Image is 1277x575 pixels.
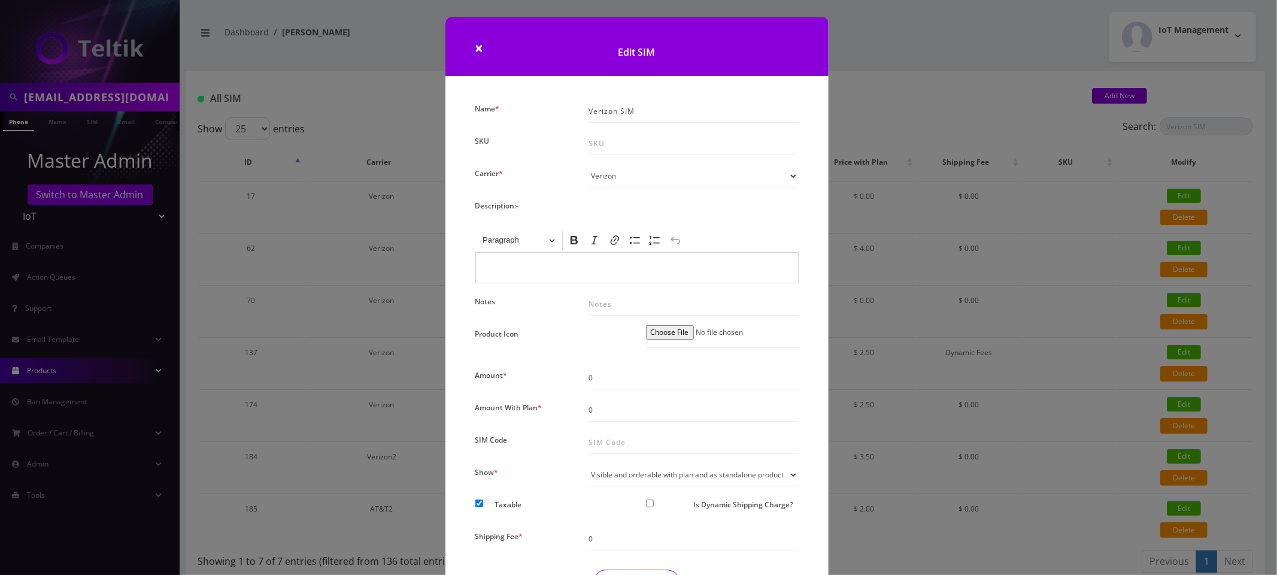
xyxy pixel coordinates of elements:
[483,233,545,247] span: Paragraph
[445,17,829,76] h1: Edit SIM
[475,100,500,117] label: Name
[475,325,519,343] label: Product Icon
[475,464,499,481] label: Show
[475,431,508,449] label: SIM Code
[495,496,521,513] label: Taxable
[693,496,793,513] label: Is Dynamic Shipping Charge?
[475,252,799,284] div: Editor editing area: main. Press ⌥0 for help.
[589,367,798,389] input: Amount
[589,431,798,454] input: SIM Code
[589,399,798,422] input: Amount With Plan
[475,528,523,545] label: Shipping Fee
[589,100,798,123] input: Name
[477,231,560,250] button: Paragraph, Heading
[589,528,798,550] input: Shipping Fee
[475,197,519,214] label: Description:-
[475,41,484,55] button: Close
[475,132,490,150] label: SKU
[475,399,542,416] label: Amount With Plan
[475,229,799,252] div: Editor toolbar
[475,38,484,57] span: ×
[589,132,798,155] input: SKU
[475,165,503,182] label: Carrier
[475,293,496,310] label: Notes
[475,367,508,384] label: Amount
[589,293,798,316] input: Notes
